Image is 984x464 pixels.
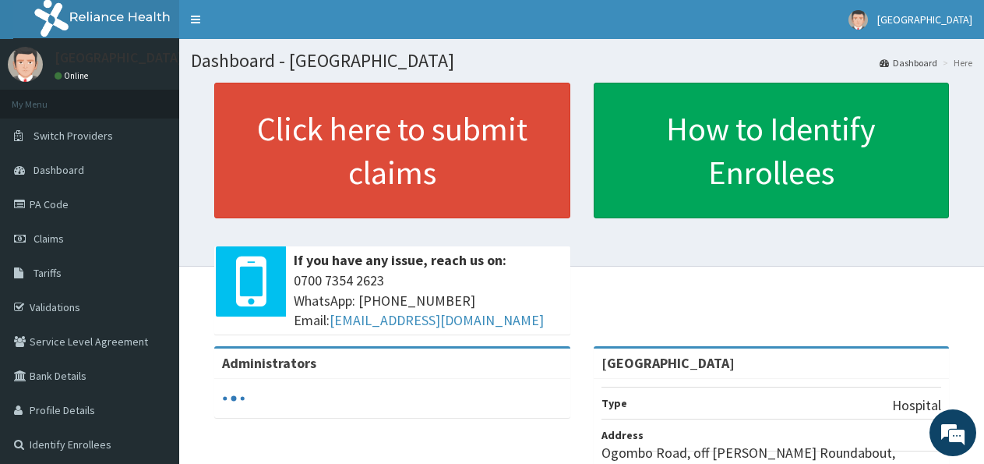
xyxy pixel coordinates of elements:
[55,51,183,65] p: [GEOGRAPHIC_DATA]
[8,47,43,82] img: User Image
[222,354,316,372] b: Administrators
[34,232,64,246] span: Claims
[601,396,627,410] b: Type
[294,271,563,331] span: 0700 7354 2623 WhatsApp: [PHONE_NUMBER] Email:
[848,10,868,30] img: User Image
[880,56,937,69] a: Dashboard
[34,129,113,143] span: Switch Providers
[601,354,735,372] strong: [GEOGRAPHIC_DATA]
[330,311,544,329] a: [EMAIL_ADDRESS][DOMAIN_NAME]
[222,387,245,410] svg: audio-loading
[294,251,506,269] b: If you have any issue, reach us on:
[939,56,972,69] li: Here
[55,70,92,81] a: Online
[892,395,941,416] p: Hospital
[877,12,972,27] span: [GEOGRAPHIC_DATA]
[601,428,644,442] b: Address
[34,163,84,177] span: Dashboard
[191,51,972,71] h1: Dashboard - [GEOGRAPHIC_DATA]
[594,83,950,218] a: How to Identify Enrollees
[214,83,570,218] a: Click here to submit claims
[34,266,62,280] span: Tariffs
